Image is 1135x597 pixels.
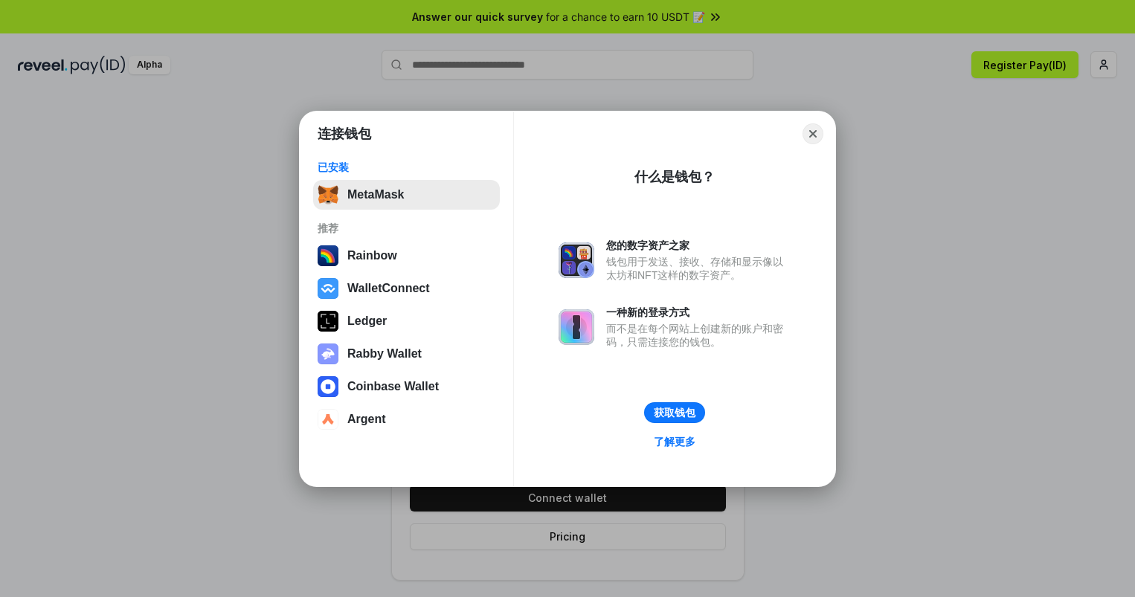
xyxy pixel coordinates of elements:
img: svg+xml,%3Csvg%20fill%3D%22none%22%20height%3D%2233%22%20viewBox%3D%220%200%2035%2033%22%20width%... [318,184,338,205]
button: Rabby Wallet [313,339,500,369]
div: 一种新的登录方式 [606,306,791,319]
img: svg+xml,%3Csvg%20xmlns%3D%22http%3A%2F%2Fwww.w3.org%2F2000%2Fsvg%22%20fill%3D%22none%22%20viewBox... [318,343,338,364]
div: 您的数字资产之家 [606,239,791,252]
div: MetaMask [347,188,404,201]
div: Rainbow [347,249,397,262]
img: svg+xml,%3Csvg%20xmlns%3D%22http%3A%2F%2Fwww.w3.org%2F2000%2Fsvg%22%20fill%3D%22none%22%20viewBox... [559,242,594,278]
img: svg+xml,%3Csvg%20xmlns%3D%22http%3A%2F%2Fwww.w3.org%2F2000%2Fsvg%22%20width%3D%2228%22%20height%3... [318,311,338,332]
button: Coinbase Wallet [313,372,500,401]
div: Ledger [347,314,387,328]
button: Ledger [313,306,500,336]
div: Rabby Wallet [347,347,422,361]
div: WalletConnect [347,282,430,295]
button: Argent [313,404,500,434]
div: 什么是钱包？ [634,168,715,186]
button: Rainbow [313,241,500,271]
img: svg+xml,%3Csvg%20width%3D%2228%22%20height%3D%2228%22%20viewBox%3D%220%200%2028%2028%22%20fill%3D... [318,278,338,299]
img: svg+xml,%3Csvg%20width%3D%22120%22%20height%3D%22120%22%20viewBox%3D%220%200%20120%20120%22%20fil... [318,245,338,266]
a: 了解更多 [645,432,704,451]
div: 已安装 [318,161,495,174]
div: Argent [347,413,386,426]
img: svg+xml,%3Csvg%20width%3D%2228%22%20height%3D%2228%22%20viewBox%3D%220%200%2028%2028%22%20fill%3D... [318,376,338,397]
button: 获取钱包 [644,402,705,423]
img: svg+xml,%3Csvg%20xmlns%3D%22http%3A%2F%2Fwww.w3.org%2F2000%2Fsvg%22%20fill%3D%22none%22%20viewBox... [559,309,594,345]
div: 推荐 [318,222,495,235]
button: WalletConnect [313,274,500,303]
div: 而不是在每个网站上创建新的账户和密码，只需连接您的钱包。 [606,322,791,349]
button: MetaMask [313,180,500,210]
div: 了解更多 [654,435,695,448]
h1: 连接钱包 [318,125,371,143]
img: svg+xml,%3Csvg%20width%3D%2228%22%20height%3D%2228%22%20viewBox%3D%220%200%2028%2028%22%20fill%3D... [318,409,338,430]
button: Close [803,123,823,144]
div: Coinbase Wallet [347,380,439,393]
div: 获取钱包 [654,406,695,419]
div: 钱包用于发送、接收、存储和显示像以太坊和NFT这样的数字资产。 [606,255,791,282]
